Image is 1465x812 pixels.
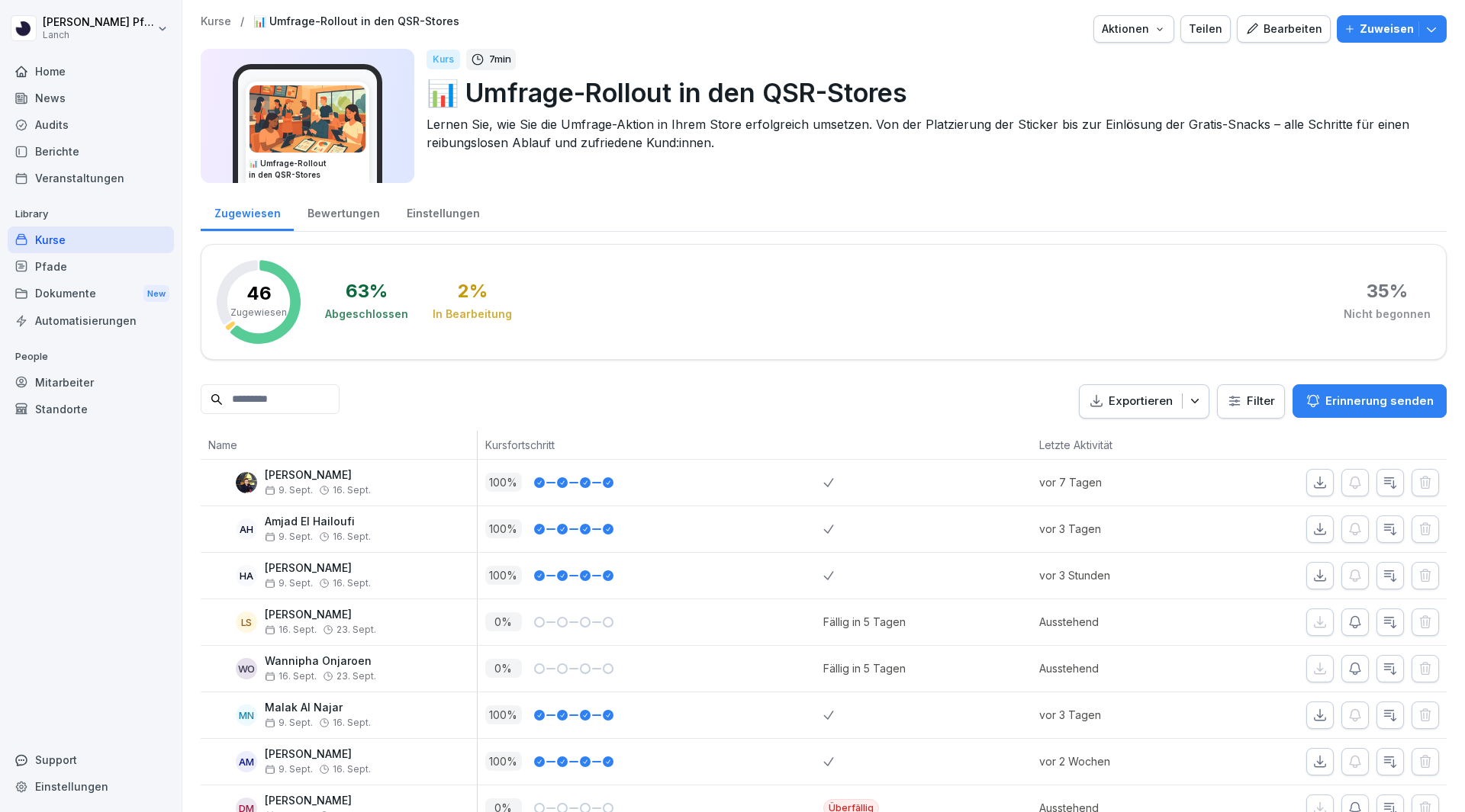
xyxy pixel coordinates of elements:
a: Automatisierungen [8,307,174,334]
a: Bewertungen [294,192,393,231]
a: Veranstaltungen [8,165,174,191]
p: [PERSON_NAME] [265,562,371,575]
a: Einstellungen [393,192,493,231]
span: 16. Sept. [333,764,371,775]
button: Teilen [1180,15,1231,43]
a: News [8,85,174,111]
div: Fällig in 5 Tagen [823,614,906,630]
span: 16. Sept. [333,531,371,542]
span: 9. Sept. [265,531,313,542]
a: Audits [8,111,174,138]
p: vor 3 Tagen [1039,521,1205,537]
img: m4nh1onisuij1abk8mrks5qt.png [236,472,257,493]
p: Kursfortschritt [485,437,816,453]
p: 0 % [485,659,522,678]
div: 63 % [346,282,388,300]
p: Lanch [43,30,154,40]
p: [PERSON_NAME] Pfuhl [43,16,154,29]
p: 7 min [489,52,511,67]
p: [PERSON_NAME] [265,608,376,621]
p: Amjad El Hailoufi [265,515,371,528]
button: Bearbeiten [1237,15,1331,43]
a: Pfade [8,253,174,280]
p: Lernen Sie, wie Sie die Umfrage-Aktion in Ihrem Store erfolgreich umsetzen. Von der Platzierung d... [427,115,1434,152]
div: In Bearbeitung [433,307,512,322]
p: 0 % [485,612,522,631]
span: 23. Sept. [336,624,376,635]
span: 16. Sept. [333,485,371,496]
p: / [240,15,244,28]
p: Malak Al Najar [265,701,371,714]
div: Mitarbeiter [8,369,174,396]
div: Bearbeiten [1245,21,1322,37]
a: DokumenteNew [8,280,174,308]
div: Fällig in 5 Tagen [823,660,906,676]
span: 23. Sept. [336,671,376,682]
span: 16. Sept. [333,578,371,589]
button: Filter [1218,385,1284,418]
p: Letzte Aktivität [1039,437,1197,453]
a: Kurse [201,15,231,28]
p: Exportieren [1109,393,1173,410]
p: Zugewiesen [230,306,287,319]
p: Erinnerung senden [1325,393,1434,409]
div: Aktionen [1102,21,1166,37]
h3: 📊 Umfrage-Rollout in den QSR-Stores [249,158,366,181]
p: vor 7 Tagen [1039,474,1205,490]
a: 📊 Umfrage-Rollout in den QSR-Stores [253,15,459,28]
p: 100 % [485,705,522,724]
p: vor 3 Stunden [1039,567,1205,583]
div: Teilen [1189,21,1222,37]
div: WO [236,658,257,679]
p: [PERSON_NAME] [265,748,371,761]
div: Zugewiesen [201,192,294,231]
div: 2 % [458,282,488,300]
a: Standorte [8,396,174,422]
div: HA [236,565,257,586]
img: micnv0ymr61u2o0zgun0bp1a.png [250,85,365,152]
div: Home [8,58,174,85]
div: Kurs [427,50,460,69]
p: Library [8,202,174,226]
span: 9. Sept. [265,764,313,775]
p: People [8,345,174,369]
p: 100 % [485,473,522,492]
p: vor 3 Tagen [1039,707,1205,723]
p: 46 [246,284,272,303]
span: 16. Sept. [265,671,317,682]
p: Zuweisen [1360,21,1414,37]
div: Support [8,746,174,773]
span: 16. Sept. [333,717,371,728]
button: Zuweisen [1337,15,1447,43]
button: Aktionen [1093,15,1174,43]
p: [PERSON_NAME] [265,794,371,807]
a: Berichte [8,138,174,165]
div: AM [236,751,257,772]
p: vor 2 Wochen [1039,753,1205,769]
div: MN [236,704,257,726]
div: Filter [1227,393,1275,409]
button: Erinnerung senden [1293,384,1447,418]
div: Abgeschlossen [325,307,408,322]
a: Kurse [8,226,174,253]
div: New [143,285,169,303]
div: AH [236,518,257,540]
div: Dokumente [8,280,174,308]
a: Einstellungen [8,773,174,800]
button: Exportieren [1079,384,1209,419]
div: 35 % [1367,282,1408,300]
p: Ausstehend [1039,614,1205,630]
